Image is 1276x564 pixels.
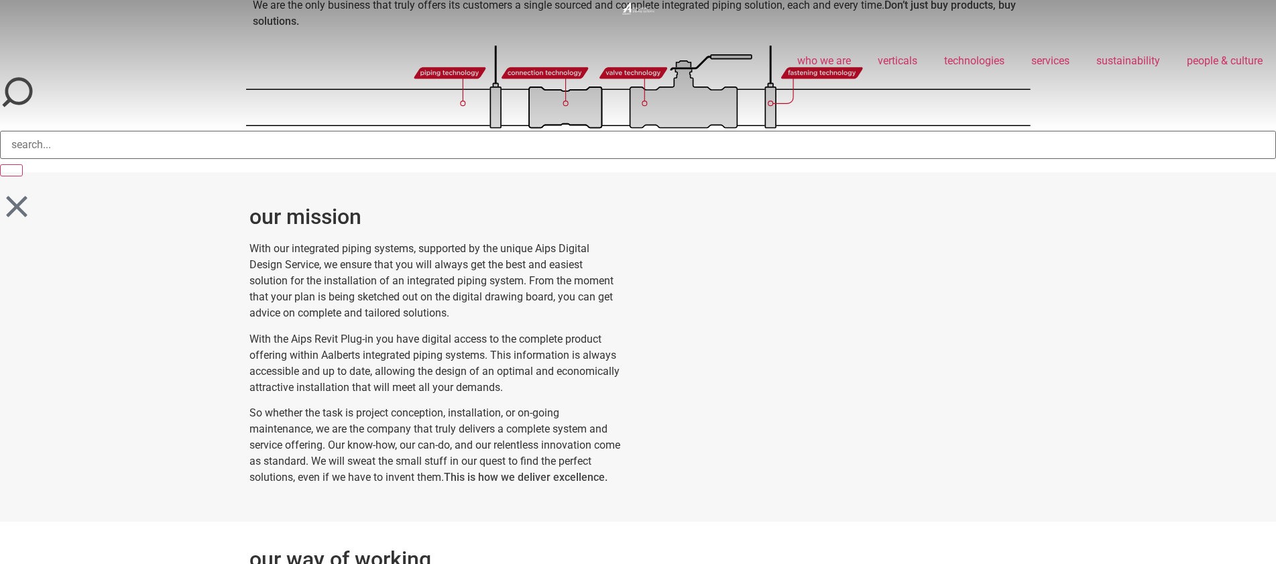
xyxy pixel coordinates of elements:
a: who we are [784,46,864,76]
a: sustainability [1083,46,1173,76]
a: people & culture [1173,46,1276,76]
p: With our integrated piping systems, supported by the unique Aips Digital Design Service, we ensur... [249,241,623,321]
a: technologies [931,46,1018,76]
strong: This is how we deliver excellence. [444,471,607,484]
p: With the Aips Revit Plug-in you have digital access to the complete product offering within Aalbe... [249,331,623,396]
a: verticals [864,46,931,76]
p: So whether the task is project conception, installation, or on-going maintenance, we are the comp... [249,405,623,486]
a: services [1018,46,1083,76]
